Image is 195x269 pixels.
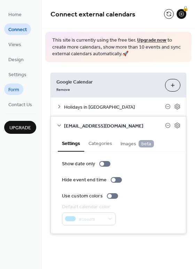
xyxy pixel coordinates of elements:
[8,11,22,19] span: Home
[116,135,158,151] button: Images beta
[62,176,107,184] div: Hide event end time
[62,192,103,200] div: Use custom colors
[4,121,36,134] button: Upgrade
[120,140,154,148] span: Images
[58,135,84,152] button: Settings
[8,41,21,49] span: Views
[62,160,95,168] div: Show date only
[4,99,36,110] a: Contact Us
[4,38,25,50] a: Views
[4,23,31,35] a: Connect
[139,140,154,147] span: beta
[64,103,165,111] span: Holidays in [GEOGRAPHIC_DATA]
[4,53,28,65] a: Design
[8,26,27,34] span: Connect
[8,86,19,94] span: Form
[62,203,114,211] div: Default calendar color
[52,37,185,58] span: This site is currently using the free tier. to create more calendars, show more than 10 events an...
[64,122,165,130] span: [EMAIL_ADDRESS][DOMAIN_NAME]
[137,36,166,45] a: Upgrade now
[8,71,26,79] span: Settings
[84,135,116,151] button: Categories
[4,83,23,95] a: Form
[56,87,70,92] span: Remove
[8,101,32,109] span: Contact Us
[56,78,159,86] span: Google Calendar
[50,8,135,21] span: Connect external calendars
[4,68,31,80] a: Settings
[4,8,26,20] a: Home
[8,56,24,64] span: Design
[9,124,31,132] span: Upgrade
